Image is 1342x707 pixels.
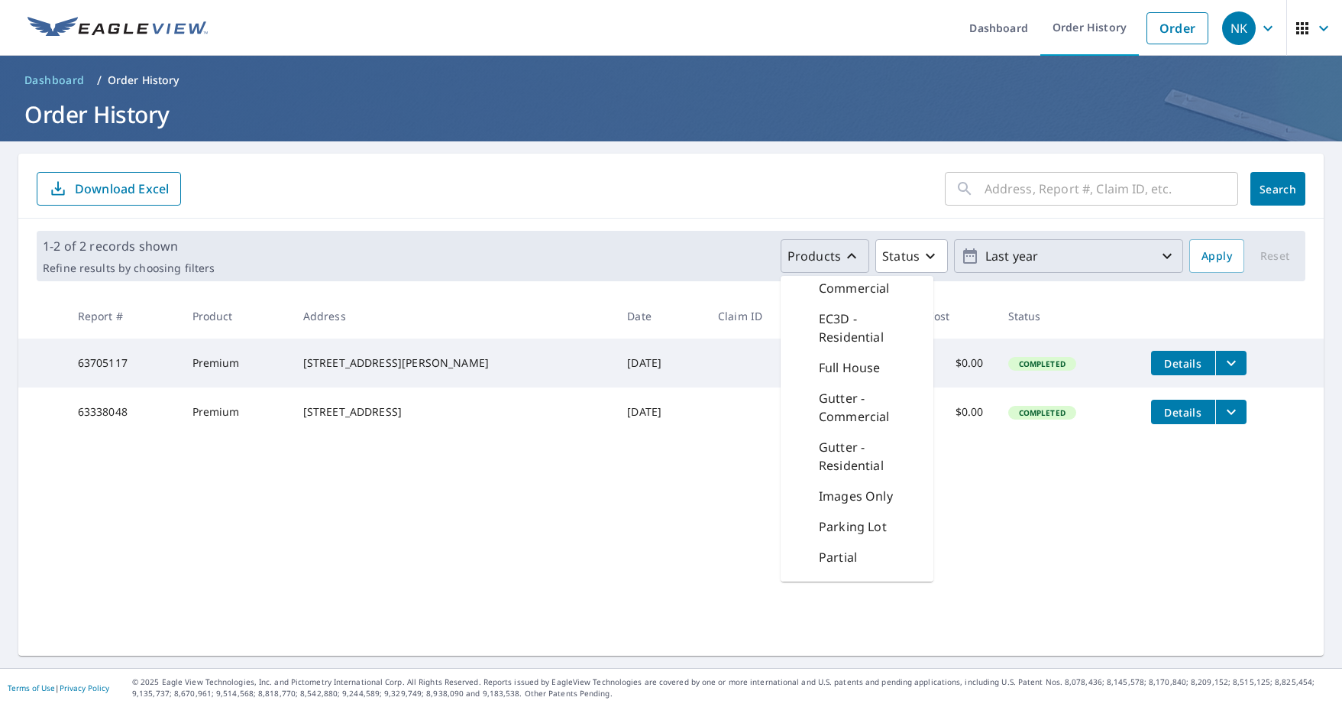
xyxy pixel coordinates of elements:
[1010,407,1075,418] span: Completed
[819,310,921,346] p: EC3D - Residential
[1160,405,1206,420] span: Details
[819,438,921,475] p: Gutter - Residential
[60,683,109,693] a: Privacy Policy
[24,73,85,88] span: Dashboard
[180,388,291,436] td: Premium
[18,68,1324,92] nav: breadcrumb
[1215,351,1247,375] button: filesDropdownBtn-63705117
[819,548,857,566] p: Partial
[1215,400,1247,424] button: filesDropdownBtn-63338048
[781,239,869,273] button: Products
[882,247,920,265] p: Status
[819,389,921,426] p: Gutter - Commercial
[915,388,996,436] td: $0.00
[915,339,996,388] td: $0.00
[781,542,933,572] div: Partial
[615,388,706,436] td: [DATE]
[18,99,1324,130] h1: Order History
[819,261,921,297] p: EC3D - Commercial
[132,676,1334,699] p: © 2025 Eagle View Technologies, Inc. and Pictometry International Corp. All Rights Reserved. Repo...
[108,73,179,88] p: Order History
[75,180,169,197] p: Download Excel
[787,247,841,265] p: Products
[37,172,181,206] button: Download Excel
[781,255,933,303] div: EC3D - Commercial
[781,352,933,383] div: Full House
[8,683,109,692] p: |
[706,294,812,339] th: Claim ID
[66,388,180,436] td: 63338048
[1010,358,1075,369] span: Completed
[1222,11,1256,45] div: NK
[819,579,921,615] p: QuickSquares - Multi-Family
[1146,12,1208,44] a: Order
[875,239,948,273] button: Status
[915,294,996,339] th: Cost
[1250,172,1305,206] button: Search
[66,339,180,388] td: 63705117
[43,237,215,255] p: 1-2 of 2 records shown
[996,294,1139,339] th: Status
[66,294,180,339] th: Report #
[97,71,102,89] li: /
[43,261,215,275] p: Refine results by choosing filters
[781,572,933,621] div: QuickSquares - Multi-Family
[303,404,603,420] div: [STREET_ADDRESS]
[1201,247,1232,266] span: Apply
[18,68,91,92] a: Dashboard
[1263,182,1293,196] span: Search
[954,239,1183,273] button: Last year
[291,294,616,339] th: Address
[819,487,893,505] p: Images Only
[615,339,706,388] td: [DATE]
[180,294,291,339] th: Product
[781,511,933,542] div: Parking Lot
[1151,400,1215,424] button: detailsBtn-63338048
[27,17,208,40] img: EV Logo
[781,432,933,481] div: Gutter - Residential
[985,167,1238,210] input: Address, Report #, Claim ID, etc.
[979,243,1158,270] p: Last year
[819,358,881,377] p: Full House
[1189,239,1244,273] button: Apply
[1151,351,1215,375] button: detailsBtn-63705117
[781,481,933,511] div: Images Only
[303,355,603,371] div: [STREET_ADDRESS][PERSON_NAME]
[180,339,291,388] td: Premium
[615,294,706,339] th: Date
[781,303,933,352] div: EC3D - Residential
[819,517,887,536] p: Parking Lot
[8,683,55,693] a: Terms of Use
[1160,356,1206,371] span: Details
[781,383,933,432] div: Gutter - Commercial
